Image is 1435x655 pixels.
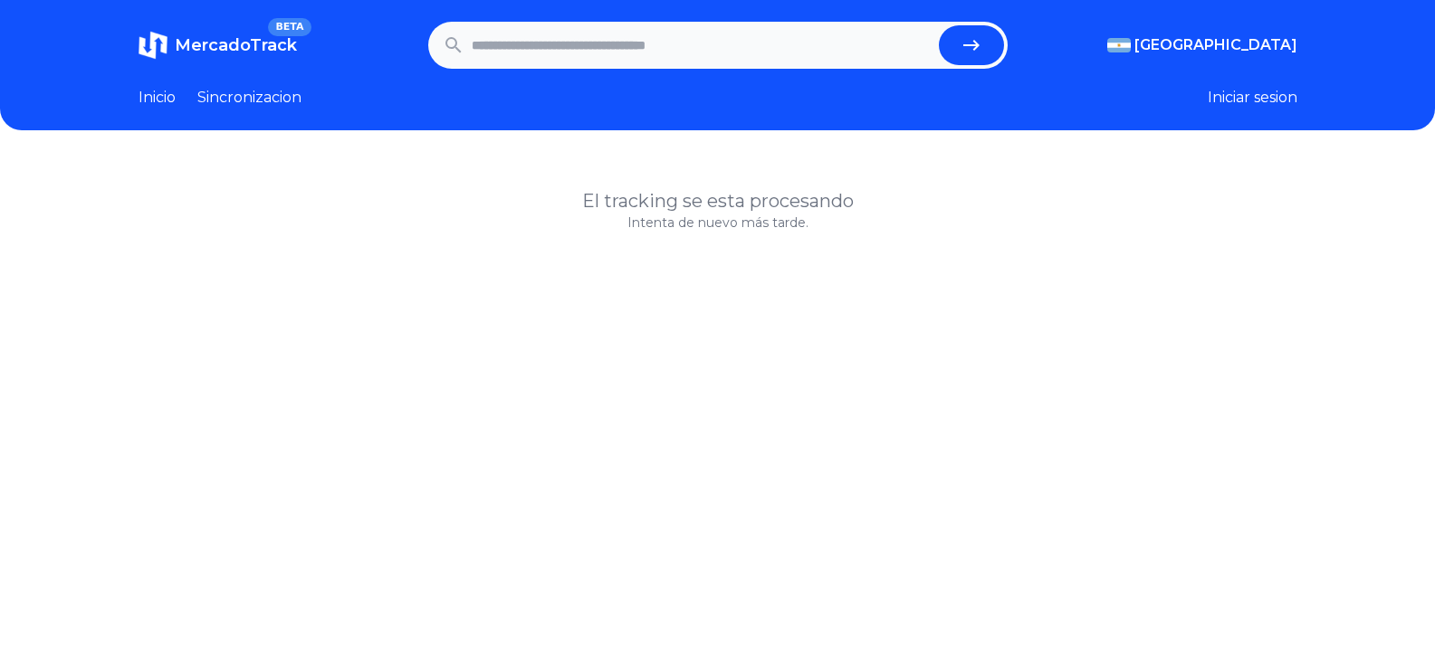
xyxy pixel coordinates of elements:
[1107,34,1297,56] button: [GEOGRAPHIC_DATA]
[1107,38,1131,52] img: Argentina
[139,188,1297,214] h1: El tracking se esta procesando
[139,31,167,60] img: MercadoTrack
[139,214,1297,232] p: Intenta de nuevo más tarde.
[1208,87,1297,109] button: Iniciar sesion
[1134,34,1297,56] span: [GEOGRAPHIC_DATA]
[139,31,297,60] a: MercadoTrackBETA
[175,35,297,55] span: MercadoTrack
[268,18,311,36] span: BETA
[139,87,176,109] a: Inicio
[197,87,301,109] a: Sincronizacion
